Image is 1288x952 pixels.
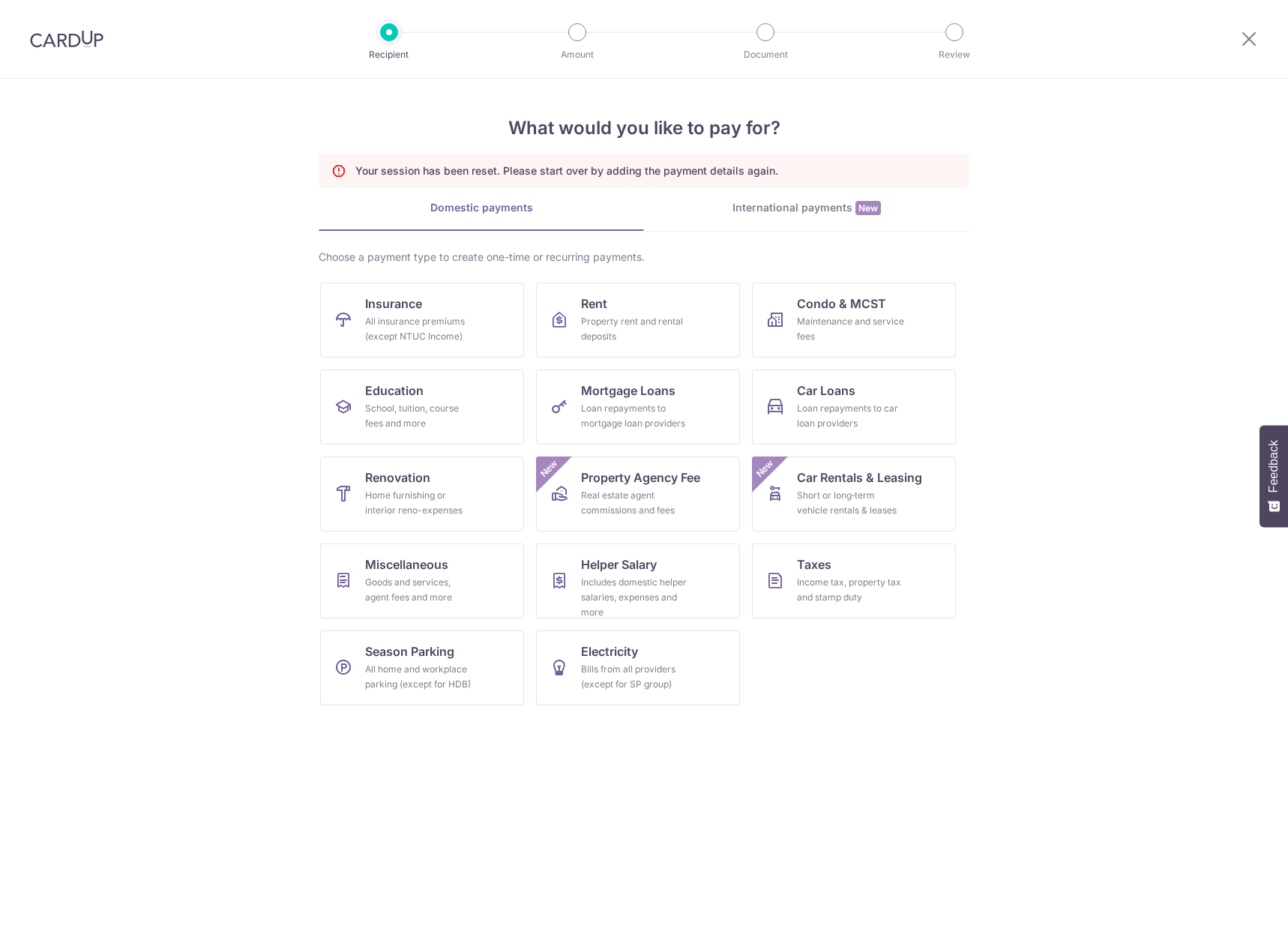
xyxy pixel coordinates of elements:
span: Renovation [365,469,430,486]
div: All insurance premiums (except NTUC Income) [365,314,473,344]
a: Car LoansLoan repayments to car loan providers [752,370,956,445]
a: Car Rentals & LeasingShort or long‑term vehicle rentals & leasesNew [752,457,956,531]
div: Short or long‑term vehicle rentals & leases [797,488,905,518]
span: Mortgage Loans [581,382,675,400]
p: Your session has been reset. Please start over by adding the payment details again. [355,163,778,178]
div: School, tuition, course fees and more [365,401,473,431]
div: Loan repayments to mortgage loan providers [581,401,689,431]
span: Car Rentals & Leasing [797,469,922,486]
a: Mortgage LoansLoan repayments to mortgage loan providers [536,370,740,445]
span: Feedback [1267,440,1281,492]
span: Education [365,382,424,400]
span: Condo & MCST [797,295,886,313]
a: ElectricityBills from all providers (except for SP group) [536,630,740,705]
a: Season ParkingAll home and workplace parking (except for HDB) [320,630,524,705]
div: Domestic payments [319,200,644,215]
a: MiscellaneousGoods and services, agent fees and more [320,543,524,618]
div: All home and workplace parking (except for HDB) [365,662,473,692]
h4: What would you like to pay for? [319,115,969,142]
div: Includes domestic helper salaries, expenses and more [581,575,689,620]
div: International payments [644,200,969,216]
span: Helper Salary [581,555,657,573]
div: Real estate agent commissions and fees [581,488,689,518]
img: CardUp [30,30,103,48]
a: TaxesIncome tax, property tax and stamp duty [752,543,956,618]
p: Review [899,47,1010,62]
span: Car Loans [797,382,855,400]
div: Home furnishing or interior reno-expenses [365,488,473,518]
a: InsuranceAll insurance premiums (except NTUC Income) [320,283,524,358]
a: RentProperty rent and rental deposits [536,283,740,358]
span: Property Agency Fee [581,469,700,486]
p: Recipient [334,47,445,62]
a: RenovationHome furnishing or interior reno-expenses [320,457,524,531]
div: Income tax, property tax and stamp duty [797,575,905,605]
a: Condo & MCSTMaintenance and service fees [752,283,956,358]
span: Electricity [581,642,638,660]
a: Helper SalaryIncludes domestic helper salaries, expenses and more [536,543,740,618]
span: New [855,201,881,215]
span: Miscellaneous [365,555,448,573]
span: New [537,457,562,481]
p: Document [710,47,821,62]
div: Bills from all providers (except for SP group) [581,662,689,692]
div: Goods and services, agent fees and more [365,575,473,605]
span: Rent [581,295,607,313]
div: Choose a payment type to create one-time or recurring payments. [319,250,969,265]
div: Loan repayments to car loan providers [797,401,905,431]
div: Maintenance and service fees [797,314,905,344]
div: Property rent and rental deposits [581,314,689,344]
span: New [753,457,777,481]
button: Feedback - Show survey [1260,425,1288,527]
span: Insurance [365,295,422,313]
span: Season Parking [365,642,454,660]
a: Property Agency FeeReal estate agent commissions and feesNew [536,457,740,531]
span: Taxes [797,555,831,573]
a: EducationSchool, tuition, course fees and more [320,370,524,445]
p: Amount [522,47,633,62]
